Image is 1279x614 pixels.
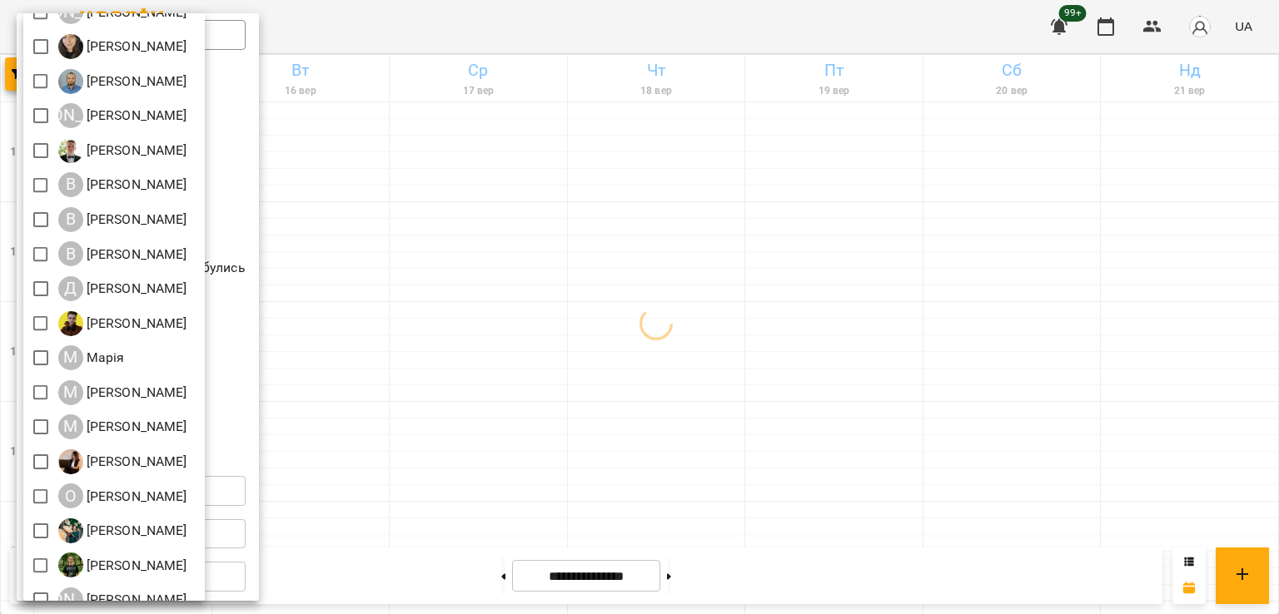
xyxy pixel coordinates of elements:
[58,207,187,232] div: Володимир Ярошинський
[58,103,83,128] div: [PERSON_NAME]
[58,552,187,577] div: Роман Ованенко
[58,311,187,336] a: Д [PERSON_NAME]
[83,37,187,57] p: [PERSON_NAME]
[58,276,83,301] div: Д
[58,276,187,301] a: Д [PERSON_NAME]
[58,518,187,543] div: Ольга Мизюк
[58,241,187,266] div: Віталій Кадуха
[83,245,187,265] p: [PERSON_NAME]
[58,103,187,128] a: [PERSON_NAME] [PERSON_NAME]
[83,314,187,334] p: [PERSON_NAME]
[58,276,187,301] div: Денис Замрій
[83,141,187,161] p: [PERSON_NAME]
[83,72,187,92] p: [PERSON_NAME]
[58,69,187,94] a: А [PERSON_NAME]
[58,587,187,612] a: [PERSON_NAME] [PERSON_NAME]
[83,175,187,195] p: [PERSON_NAME]
[58,345,125,370] a: М Марія
[83,452,187,472] p: [PERSON_NAME]
[58,449,83,474] img: Н
[58,241,83,266] div: В
[83,487,187,507] p: [PERSON_NAME]
[58,518,83,543] img: О
[58,483,83,508] div: О
[83,590,187,610] p: [PERSON_NAME]
[58,34,83,59] img: А
[58,414,187,439] a: М [PERSON_NAME]
[58,34,187,59] a: А [PERSON_NAME]
[83,348,125,368] p: Марія
[58,138,83,163] img: В
[58,69,83,94] img: А
[83,106,187,126] p: [PERSON_NAME]
[58,483,187,508] a: О [PERSON_NAME]
[58,103,187,128] div: Артем Кот
[83,417,187,437] p: [PERSON_NAME]
[58,345,125,370] div: Марія
[58,380,187,405] a: М [PERSON_NAME]
[58,207,83,232] div: В
[58,414,187,439] div: Михайло Поліщук
[83,521,187,541] p: [PERSON_NAME]
[83,383,187,403] p: [PERSON_NAME]
[58,483,187,508] div: Оксана Кочанова
[58,172,83,197] div: В
[58,207,187,232] a: В [PERSON_NAME]
[58,552,83,577] img: Р
[58,138,187,163] a: В [PERSON_NAME]
[58,380,83,405] div: М
[58,380,187,405] div: Микита Пономарьов
[58,241,187,266] a: В [PERSON_NAME]
[58,587,83,612] div: [PERSON_NAME]
[58,345,83,370] div: М
[58,414,83,439] div: М
[58,518,187,543] a: О [PERSON_NAME]
[58,172,187,197] div: Владислав Границький
[58,311,187,336] div: Денис Пущало
[83,279,187,299] p: [PERSON_NAME]
[83,556,187,576] p: [PERSON_NAME]
[58,449,187,474] a: Н [PERSON_NAME]
[58,449,187,474] div: Надія Шрай
[58,552,187,577] a: Р [PERSON_NAME]
[58,172,187,197] a: В [PERSON_NAME]
[58,311,83,336] img: Д
[83,210,187,230] p: [PERSON_NAME]
[58,587,187,612] div: Юрій Шпак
